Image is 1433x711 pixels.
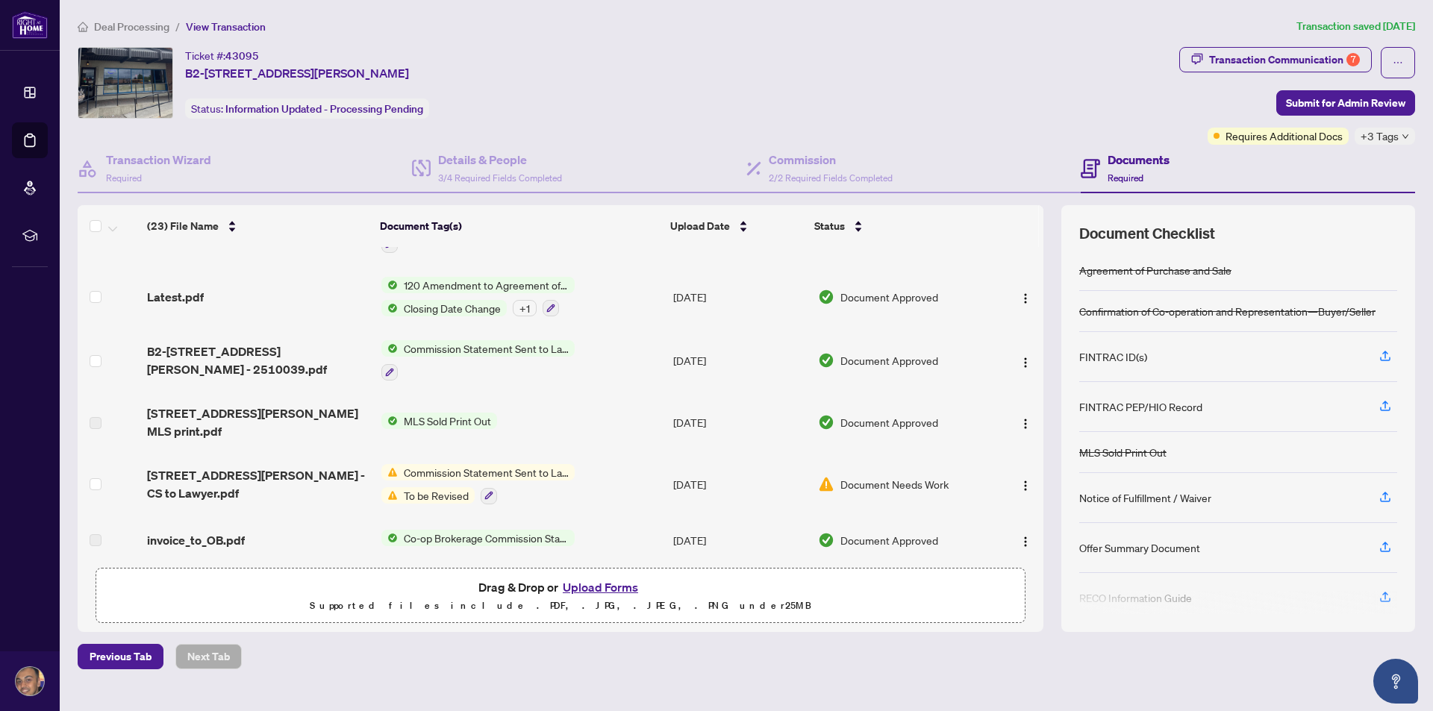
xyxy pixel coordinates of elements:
span: 3/4 Required Fields Completed [438,172,562,184]
span: +3 Tags [1361,128,1399,145]
span: Commission Statement Sent to Lawyer [398,464,575,480]
button: Logo [1014,348,1037,372]
th: Document Tag(s) [374,205,665,247]
td: [DATE] [667,452,812,516]
span: Document Approved [840,352,938,369]
div: Transaction Communication [1209,48,1360,72]
img: Document Status [818,532,834,548]
span: Previous Tab [90,645,152,668]
button: Upload Forms [558,577,643,597]
img: Status Icon [381,487,398,504]
div: Notice of Fulfillment / Waiver [1079,489,1211,506]
div: Status: [185,98,429,119]
span: Co-op Brokerage Commission Statement [398,530,575,546]
td: [DATE] [667,516,812,564]
td: [DATE] [667,392,812,452]
img: logo [12,11,48,39]
button: Logo [1014,528,1037,552]
img: Logo [1020,292,1031,304]
button: Submit for Admin Review [1276,90,1415,116]
div: RECO Information Guide [1079,589,1192,606]
button: Logo [1014,472,1037,496]
th: (23) File Name [141,205,374,247]
div: Confirmation of Co-operation and Representation—Buyer/Seller [1079,303,1376,319]
img: IMG-W12213688_1.jpg [78,48,172,118]
span: Document Approved [840,532,938,548]
img: Logo [1020,536,1031,548]
img: Status Icon [381,464,398,480]
h4: Transaction Wizard [106,151,211,169]
span: home [78,22,88,32]
img: Logo [1020,480,1031,492]
span: invoice_to_OB.pdf [147,531,245,549]
span: Required [106,172,142,184]
div: FINTRAC ID(s) [1079,348,1147,365]
span: Deal Processing [94,20,169,34]
span: 43095 [225,49,259,63]
span: MLS Sold Print Out [398,413,497,429]
span: Closing Date Change [398,300,507,316]
span: down [1402,133,1409,140]
div: MLS Sold Print Out [1079,444,1167,460]
img: Document Status [818,476,834,492]
td: [DATE] [667,328,812,392]
span: Commission Statement Sent to Lawyer [398,340,575,357]
span: 120 Amendment to Agreement of Purchase and Sale [398,277,575,293]
button: Status IconCo-op Brokerage Commission Statement [381,530,575,546]
div: Agreement of Purchase and Sale [1079,262,1231,278]
button: Previous Tab [78,644,163,669]
span: Drag & Drop orUpload FormsSupported files include .PDF, .JPG, .JPEG, .PNG under25MB [96,569,1025,624]
p: Supported files include .PDF, .JPG, .JPEG, .PNG under 25 MB [105,597,1016,615]
button: Status IconCommission Statement Sent to LawyerStatus IconTo be Revised [381,464,575,504]
button: Logo [1014,410,1037,434]
span: Required [1108,172,1143,184]
img: Document Status [818,289,834,305]
div: Ticket #: [185,47,259,64]
button: Open asap [1373,659,1418,704]
span: Requires Additional Docs [1226,128,1343,144]
span: [STREET_ADDRESS][PERSON_NAME] - CS to Lawyer.pdf [147,466,369,502]
img: Profile Icon [16,667,44,695]
th: Upload Date [664,205,808,247]
img: Logo [1020,418,1031,430]
span: To be Revised [398,487,475,504]
img: Document Status [818,352,834,369]
span: B2-[STREET_ADDRESS][PERSON_NAME] [185,64,409,82]
span: Status [814,218,845,234]
span: Document Approved [840,414,938,430]
div: + 1 [513,300,537,316]
button: Logo [1014,285,1037,309]
img: Document Status [818,414,834,430]
button: Status IconMLS Sold Print Out [381,413,497,429]
span: View Transaction [186,20,266,34]
span: [STREET_ADDRESS][PERSON_NAME] MLS print.pdf [147,404,369,440]
button: Status IconCommission Statement Sent to Lawyer [381,340,575,380]
span: 2/2 Required Fields Completed [769,172,893,184]
span: Document Needs Work [840,476,949,492]
span: Upload Date [670,218,730,234]
th: Status [808,205,988,247]
span: Document Approved [840,289,938,305]
button: Status Icon120 Amendment to Agreement of Purchase and SaleStatus IconClosing Date Change+1 [381,277,575,317]
td: [DATE] [667,265,812,329]
h4: Details & People [438,151,562,169]
span: Latest.pdf [147,288,204,306]
button: Next Tab [175,644,242,669]
h4: Commission [769,151,893,169]
img: Status Icon [381,300,398,316]
span: ellipsis [1393,57,1403,68]
li: / [175,18,180,35]
img: Status Icon [381,530,398,546]
img: Status Icon [381,277,398,293]
img: Status Icon [381,340,398,357]
article: Transaction saved [DATE] [1296,18,1415,35]
h4: Documents [1108,151,1170,169]
div: 7 [1346,53,1360,66]
span: Drag & Drop or [478,577,643,597]
img: Status Icon [381,413,398,429]
span: Submit for Admin Review [1286,91,1405,115]
button: Transaction Communication7 [1179,47,1372,72]
span: (23) File Name [147,218,219,234]
img: Logo [1020,357,1031,369]
div: FINTRAC PEP/HIO Record [1079,398,1202,415]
